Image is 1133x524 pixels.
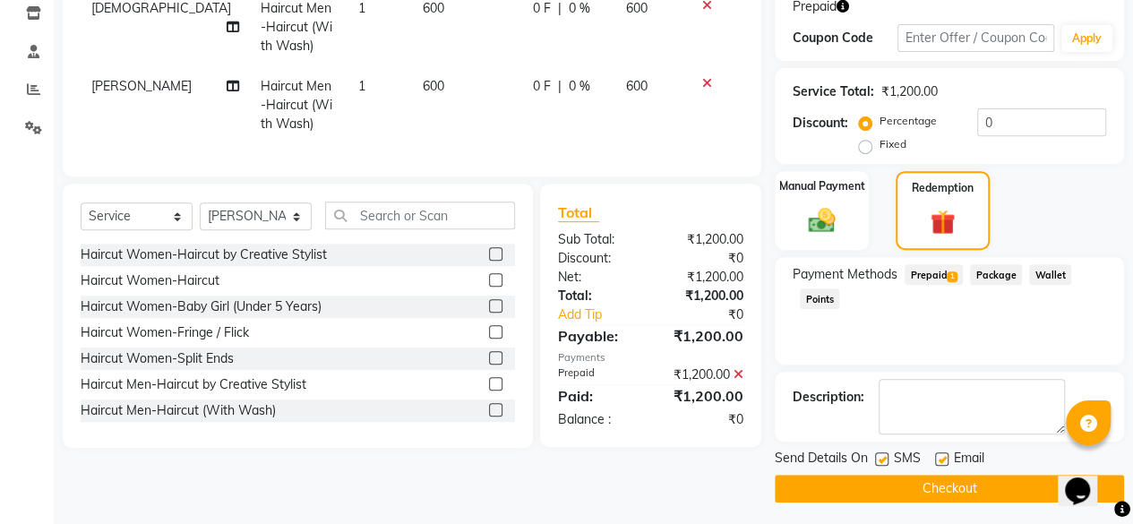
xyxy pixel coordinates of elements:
div: Haircut Women-Haircut by Creative Stylist [81,245,327,264]
div: Haircut Women-Fringe / Flick [81,323,249,342]
img: _cash.svg [800,205,844,236]
span: Prepaid [905,264,963,285]
span: [PERSON_NAME] [91,78,192,94]
div: Balance : [545,410,651,429]
div: Service Total: [793,82,874,101]
div: Haircut Women-Split Ends [81,349,234,368]
div: ₹0 [650,249,757,268]
div: Sub Total: [545,230,651,249]
label: Fixed [880,136,906,152]
div: ₹1,200.00 [650,268,757,287]
span: Package [970,264,1022,285]
div: Haircut Men-Haircut (With Wash) [81,401,276,420]
div: ₹1,200.00 [650,365,757,384]
div: ₹1,200.00 [881,82,938,101]
div: ₹1,200.00 [650,230,757,249]
span: 600 [423,78,444,94]
span: Payment Methods [793,265,897,284]
div: Coupon Code [793,29,897,47]
a: Add Tip [545,305,668,324]
div: Haircut Women-Haircut [81,271,219,290]
img: _gift.svg [923,207,964,238]
div: ₹0 [668,305,757,324]
div: ₹1,200.00 [650,385,757,407]
div: Net: [545,268,651,287]
div: Haircut Men-Haircut by Creative Stylist [81,375,306,394]
button: Checkout [775,475,1124,503]
div: Haircut Women-Baby Girl (Under 5 Years) [81,297,322,316]
div: ₹1,200.00 [650,287,757,305]
span: 1 [358,78,365,94]
input: Search or Scan [325,202,515,229]
span: Total [558,203,599,222]
span: Email [954,449,984,471]
div: Payments [558,350,743,365]
span: Send Details On [775,449,868,471]
span: Wallet [1029,264,1071,285]
button: Apply [1061,25,1112,52]
span: 0 F [533,77,551,96]
div: Discount: [793,114,848,133]
span: SMS [894,449,921,471]
span: 1 [947,271,957,282]
span: 600 [626,78,648,94]
div: ₹0 [650,410,757,429]
div: Discount: [545,249,651,268]
label: Redemption [912,180,974,196]
input: Enter Offer / Coupon Code [897,24,1054,52]
span: Points [800,288,839,309]
div: Prepaid [545,365,651,384]
div: ₹1,200.00 [650,325,757,347]
div: Total: [545,287,651,305]
span: Haircut Men-Haircut (With Wash) [261,78,332,132]
div: Description: [793,388,864,407]
iframe: chat widget [1058,452,1115,506]
div: Paid: [545,385,651,407]
label: Percentage [880,113,937,129]
span: 0 % [569,77,590,96]
div: Payable: [545,325,651,347]
label: Manual Payment [779,178,865,194]
span: | [558,77,562,96]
